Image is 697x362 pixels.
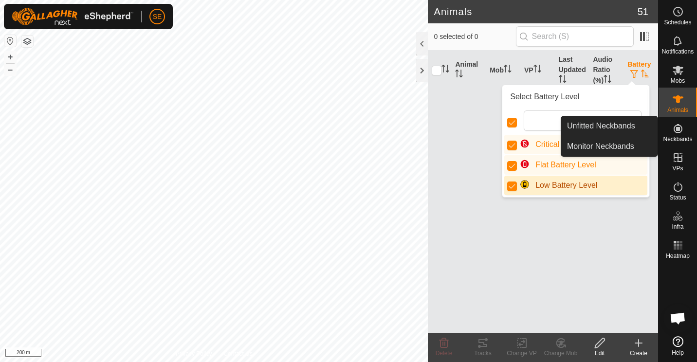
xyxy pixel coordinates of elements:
span: Status [669,195,686,200]
span: Low Battery Level [520,180,597,191]
input: Search (S) [516,26,634,47]
span: 0 selected of 0 [434,32,515,42]
span: Notifications [662,49,694,54]
p-sorticon: Activate to sort [441,66,449,74]
button: + [4,51,16,63]
p-sorticon: Activate to sort [559,76,567,84]
p-sorticon: Activate to sort [604,76,611,84]
div: Tracks [463,349,502,358]
th: Battery [624,51,658,90]
a: Monitor Neckbands [561,137,658,156]
div: Change Mob [541,349,580,358]
span: Schedules [664,19,691,25]
th: Mob [486,51,520,90]
span: Animals [667,107,688,113]
button: – [4,64,16,75]
button: Reset Map [4,35,16,47]
div: Change VP [502,349,541,358]
span: Neckbands [663,136,692,142]
span: Mobs [671,78,685,84]
li: Low Battery Level [504,176,647,195]
div: Edit [580,349,619,358]
th: Animal [451,51,486,90]
button: Map Layers [21,36,33,47]
img: Gallagher Logo [12,8,133,25]
div: Select Battery Level [504,87,647,107]
div: Create [619,349,658,358]
h2: Animals [434,6,637,18]
span: Infra [672,224,683,230]
a: Help [659,332,697,360]
a: Privacy Policy [176,349,212,358]
th: Audio Ratio (%) [589,51,624,90]
span: 51 [638,4,648,19]
a: Contact Us [223,349,252,358]
span: Delete [436,350,453,357]
th: VP [520,51,555,90]
span: Monitor Neckbands [567,141,634,152]
span: Unfitted Neckbands [567,120,635,132]
p-sorticon: Activate to sort [504,66,512,74]
p-sorticon: Activate to sort [533,66,541,74]
li: Flat Battery Level [504,155,647,175]
span: VPs [672,165,683,171]
span: SE [153,12,162,22]
span: Flat Battery Level [520,159,596,171]
li: Critical Battery Level [504,135,647,154]
th: Last Updated [555,51,589,90]
div: Open chat [663,304,693,333]
p-sorticon: Activate to sort [641,71,649,79]
span: Critical Battery Level [520,139,607,150]
span: Heatmap [666,253,690,259]
p-sorticon: Activate to sort [455,71,463,79]
a: Unfitted Neckbands [561,116,658,136]
span: Help [672,350,684,356]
